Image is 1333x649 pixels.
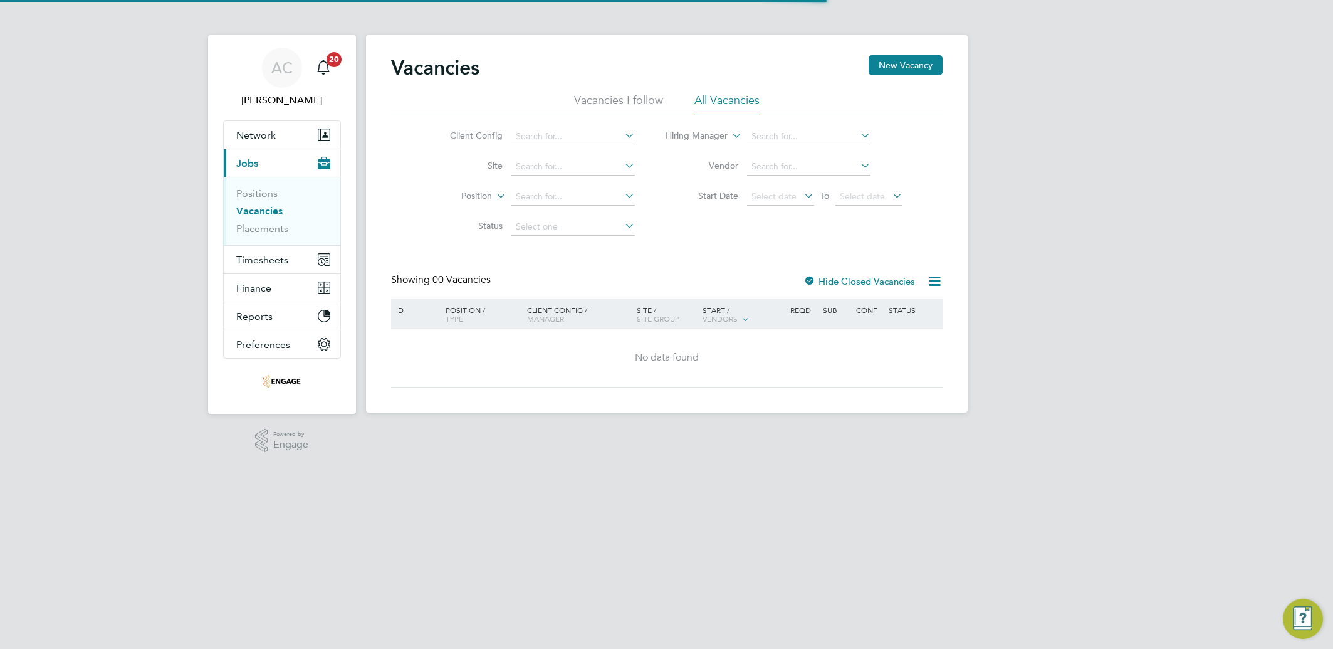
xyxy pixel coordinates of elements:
[634,299,699,329] div: Site /
[511,218,635,236] input: Select one
[431,220,503,231] label: Status
[431,160,503,171] label: Site
[803,275,915,287] label: Hide Closed Vacancies
[747,158,870,176] input: Search for...
[224,330,340,358] button: Preferences
[820,299,852,320] div: Sub
[524,299,634,329] div: Client Config /
[637,314,679,324] span: Site Group
[393,299,437,320] div: ID
[236,223,288,235] a: Placements
[420,190,492,203] label: Position
[224,302,340,330] button: Reports
[1283,599,1323,639] button: Engage Resource Center
[236,205,283,217] a: Vacancies
[236,310,273,322] span: Reports
[224,274,340,302] button: Finance
[853,299,886,320] div: Conf
[208,35,356,414] nav: Main navigation
[391,55,479,80] h2: Vacancies
[436,299,524,329] div: Position /
[703,314,738,324] span: Vendors
[311,48,336,88] a: 20
[236,187,278,199] a: Positions
[236,157,258,169] span: Jobs
[255,429,308,453] a: Powered byEngage
[236,254,288,266] span: Timesheets
[391,273,493,287] div: Showing
[747,128,870,145] input: Search for...
[869,55,943,75] button: New Vacancy
[699,299,787,330] div: Start /
[236,129,276,141] span: Network
[236,282,271,294] span: Finance
[840,191,885,202] span: Select date
[817,187,833,204] span: To
[751,191,797,202] span: Select date
[223,371,341,391] a: Go to home page
[666,190,738,201] label: Start Date
[694,93,760,115] li: All Vacancies
[224,246,340,273] button: Timesheets
[224,121,340,149] button: Network
[273,440,308,450] span: Engage
[393,351,941,364] div: No data found
[511,128,635,145] input: Search for...
[574,93,663,115] li: Vacancies I follow
[787,299,820,320] div: Reqd
[223,93,341,108] span: Aliona Cozacenco
[431,130,503,141] label: Client Config
[432,273,491,286] span: 00 Vacancies
[656,130,728,142] label: Hiring Manager
[446,314,463,324] span: Type
[224,149,340,177] button: Jobs
[236,339,290,351] span: Preferences
[224,177,340,245] div: Jobs
[511,188,635,206] input: Search for...
[273,429,308,440] span: Powered by
[511,158,635,176] input: Search for...
[886,299,940,320] div: Status
[527,314,564,324] span: Manager
[271,60,293,76] span: AC
[263,371,300,391] img: frontlinerecruitment-logo-retina.png
[666,160,738,171] label: Vendor
[327,52,342,67] span: 20
[223,48,341,108] a: AC[PERSON_NAME]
